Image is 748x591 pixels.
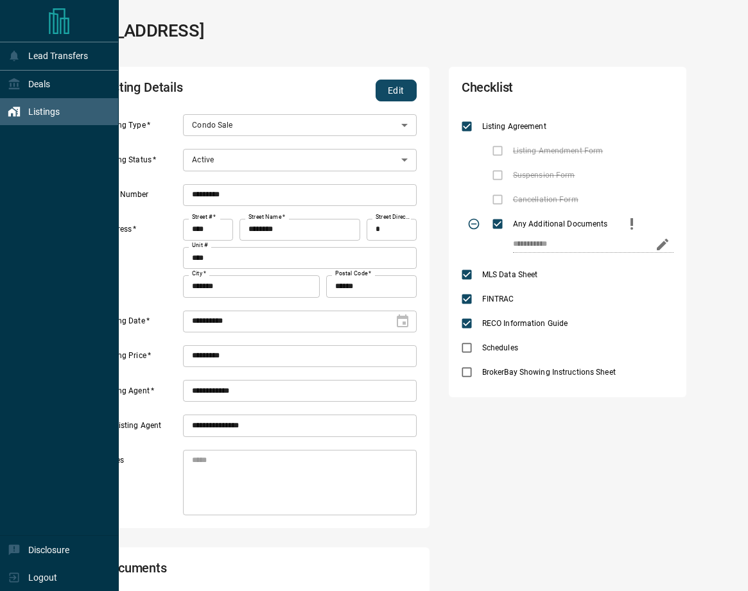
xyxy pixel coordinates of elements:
label: Address [103,224,180,297]
label: Street Direction [376,213,410,221]
label: Listing Agent [103,386,180,402]
label: Listing Date [103,316,180,332]
button: priority [621,212,643,236]
button: edit [652,234,674,255]
span: Suspension Form [510,169,578,181]
label: Unit # [192,241,208,250]
label: MLS Number [103,189,180,206]
input: checklist input [513,236,647,253]
h2: Documents [103,560,291,582]
span: RECO Information Guide [479,318,571,329]
button: Edit [376,80,417,101]
label: City [192,270,206,278]
span: Schedules [479,342,521,354]
label: Postal Code [335,270,371,278]
label: Co Listing Agent [103,420,180,437]
span: MLS Data Sheet [479,269,541,280]
span: Listing Amendment Form [510,145,606,157]
div: Condo Sale [183,114,417,136]
span: Cancellation Form [510,194,582,205]
span: FINTRAC [479,293,518,305]
label: Listing Type [103,120,180,137]
span: Any Additional Documents [510,218,611,230]
h2: Checklist [462,80,589,101]
label: Street # [192,213,216,221]
h1: [STREET_ADDRESS] [49,21,204,41]
label: Notes [103,455,180,515]
label: Listing Price [103,350,180,367]
h2: Listing Details [103,80,291,101]
span: Listing Agreement [479,121,550,132]
label: Street Name [248,213,285,221]
label: Listing Status [103,155,180,171]
span: BrokerBay Showing Instructions Sheet [479,366,619,378]
span: Toggle Applicable [462,212,486,236]
div: Active [183,149,417,171]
